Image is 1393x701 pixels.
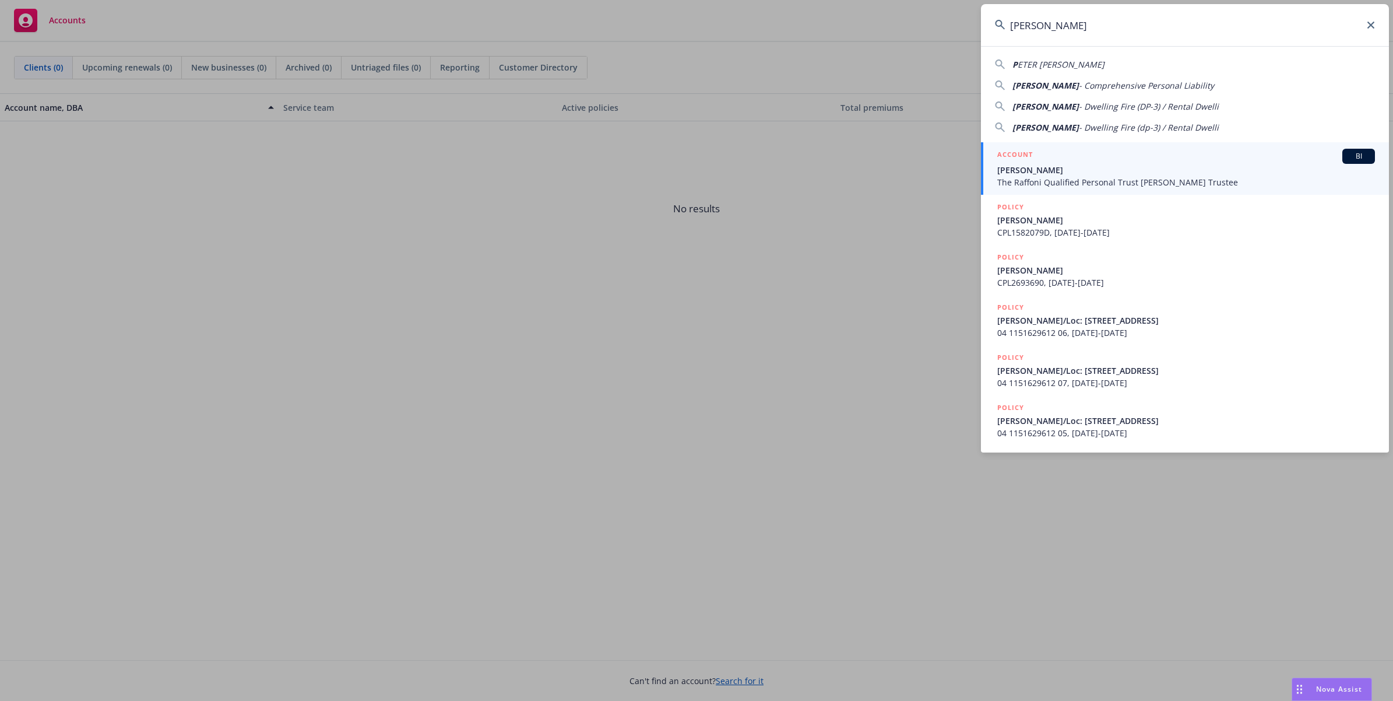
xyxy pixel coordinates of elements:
[997,214,1375,226] span: [PERSON_NAME]
[997,164,1375,176] span: [PERSON_NAME]
[1079,80,1214,91] span: - Comprehensive Personal Liability
[997,415,1375,427] span: [PERSON_NAME]/Loc: [STREET_ADDRESS]
[1012,80,1079,91] span: [PERSON_NAME]
[1012,59,1018,70] span: P
[1292,678,1372,701] button: Nova Assist
[981,345,1389,395] a: POLICY[PERSON_NAME]/Loc: [STREET_ADDRESS]04 1151629612 07, [DATE]-[DATE]
[997,264,1375,276] span: [PERSON_NAME]
[1079,122,1219,133] span: - Dwelling Fire (dp-3) / Rental Dwelli
[981,245,1389,295] a: POLICY[PERSON_NAME]CPL2693690, [DATE]-[DATE]
[1292,678,1307,700] div: Drag to move
[1079,101,1219,112] span: - Dwelling Fire (DP-3) / Rental Dwelli
[981,395,1389,446] a: POLICY[PERSON_NAME]/Loc: [STREET_ADDRESS]04 1151629612 05, [DATE]-[DATE]
[1012,122,1079,133] span: [PERSON_NAME]
[997,201,1024,213] h5: POLICY
[997,226,1375,239] span: CPL1582079D, [DATE]-[DATE]
[981,295,1389,345] a: POLICY[PERSON_NAME]/Loc: [STREET_ADDRESS]04 1151629612 06, [DATE]-[DATE]
[997,276,1375,289] span: CPL2693690, [DATE]-[DATE]
[981,195,1389,245] a: POLICY[PERSON_NAME]CPL1582079D, [DATE]-[DATE]
[1347,151,1370,162] span: BI
[981,142,1389,195] a: ACCOUNTBI[PERSON_NAME]The Raffoni Qualified Personal Trust [PERSON_NAME] Trustee
[981,4,1389,46] input: Search...
[997,149,1033,163] h5: ACCOUNT
[997,427,1375,439] span: 04 1151629612 05, [DATE]-[DATE]
[1018,59,1104,70] span: ETER [PERSON_NAME]
[997,364,1375,377] span: [PERSON_NAME]/Loc: [STREET_ADDRESS]
[997,377,1375,389] span: 04 1151629612 07, [DATE]-[DATE]
[997,302,1024,313] h5: POLICY
[997,352,1024,363] h5: POLICY
[997,251,1024,263] h5: POLICY
[1316,684,1362,694] span: Nova Assist
[997,402,1024,413] h5: POLICY
[997,176,1375,188] span: The Raffoni Qualified Personal Trust [PERSON_NAME] Trustee
[997,314,1375,327] span: [PERSON_NAME]/Loc: [STREET_ADDRESS]
[1012,101,1079,112] span: [PERSON_NAME]
[997,327,1375,339] span: 04 1151629612 06, [DATE]-[DATE]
